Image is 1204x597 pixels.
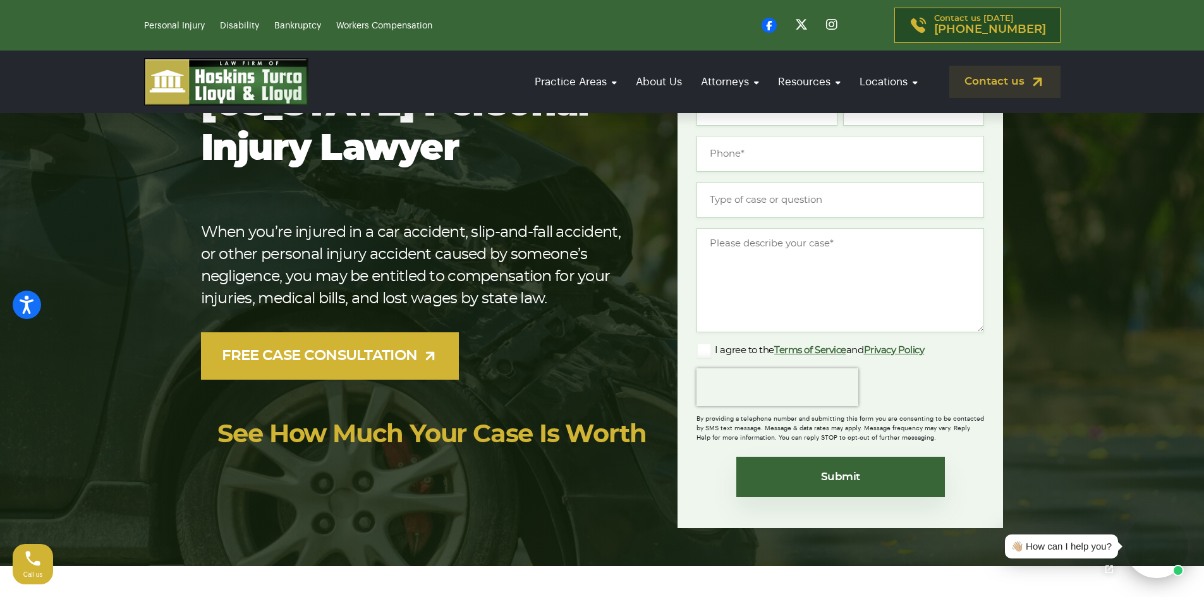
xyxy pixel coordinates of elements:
[201,332,459,380] a: FREE CASE CONSULTATION
[696,406,984,443] div: By providing a telephone number and submitting this form you are consenting to be contacted by SM...
[217,422,647,447] a: See How Much Your Case Is Worth
[274,21,321,30] a: Bankruptcy
[144,21,205,30] a: Personal Injury
[201,83,638,171] h1: [US_STATE] Personal Injury Lawyer
[774,346,846,355] a: Terms of Service
[772,64,847,100] a: Resources
[201,222,638,310] p: When you’re injured in a car accident, slip-and-fall accident, or other personal injury accident ...
[1096,556,1122,582] a: Open chat
[23,571,43,578] span: Call us
[696,368,858,406] iframe: reCAPTCHA
[422,348,438,364] img: arrow-up-right-light.svg
[949,66,1061,98] a: Contact us
[934,23,1046,36] span: [PHONE_NUMBER]
[934,15,1046,36] p: Contact us [DATE]
[695,64,765,100] a: Attorneys
[864,346,925,355] a: Privacy Policy
[894,8,1061,43] a: Contact us [DATE][PHONE_NUMBER]
[736,457,945,497] input: Submit
[220,21,259,30] a: Disability
[1011,540,1112,554] div: 👋🏼 How can I help you?
[696,136,984,172] input: Phone*
[336,21,432,30] a: Workers Compensation
[696,343,924,358] label: I agree to the and
[629,64,688,100] a: About Us
[144,58,308,106] img: logo
[528,64,623,100] a: Practice Areas
[696,182,984,218] input: Type of case or question
[853,64,924,100] a: Locations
